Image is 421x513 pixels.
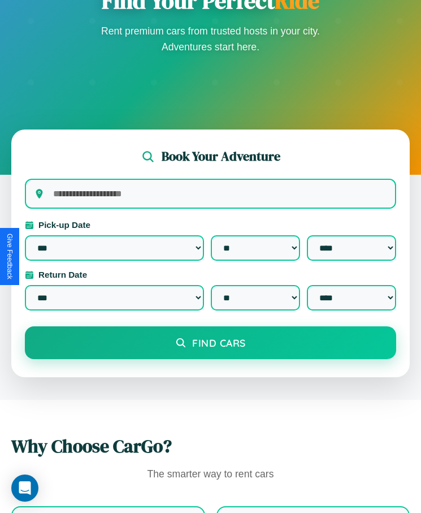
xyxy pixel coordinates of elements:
[25,326,396,359] button: Find Cars
[162,148,280,165] h2: Book Your Adventure
[6,234,14,279] div: Give Feedback
[11,475,38,502] div: Open Intercom Messenger
[25,270,396,279] label: Return Date
[11,465,410,484] p: The smarter way to rent cars
[98,23,324,55] p: Rent premium cars from trusted hosts in your city. Adventures start here.
[25,220,396,230] label: Pick-up Date
[11,434,410,459] h2: Why Choose CarGo?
